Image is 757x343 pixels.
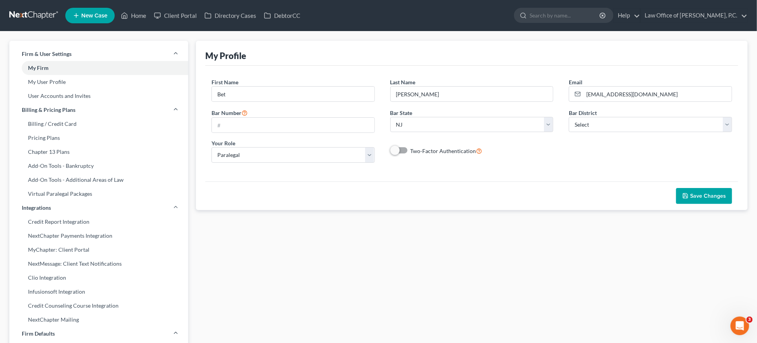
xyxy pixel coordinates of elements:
span: 3 [747,317,753,323]
a: Help [614,9,640,23]
a: Billing / Credit Card [9,117,188,131]
a: Add-On Tools - Bankruptcy [9,159,188,173]
a: Infusionsoft Integration [9,285,188,299]
a: Directory Cases [201,9,260,23]
button: Save Changes [676,188,732,204]
a: Chapter 13 Plans [9,145,188,159]
a: My User Profile [9,75,188,89]
a: NextChapter Payments Integration [9,229,188,243]
a: Integrations [9,201,188,215]
a: Client Portal [150,9,201,23]
a: Pricing Plans [9,131,188,145]
a: MyChapter: Client Portal [9,243,188,257]
a: Credit Report Integration [9,215,188,229]
label: Bar State [390,109,413,117]
span: Email [569,79,582,85]
input: # [212,118,374,132]
a: Law Office of [PERSON_NAME], P.C. [641,9,747,23]
a: NextChapter Mailing [9,313,188,327]
a: Clio Integration [9,271,188,285]
input: Enter first name... [212,87,374,101]
div: My Profile [205,50,246,61]
a: Billing & Pricing Plans [9,103,188,117]
label: Bar Number [212,108,248,117]
a: Add-On Tools - Additional Areas of Law [9,173,188,187]
span: New Case [81,13,107,19]
span: Two-Factor Authentication [411,148,476,154]
input: Enter email... [584,87,732,101]
input: Search by name... [530,8,601,23]
a: Credit Counseling Course Integration [9,299,188,313]
a: DebtorCC [260,9,304,23]
a: Firm & User Settings [9,47,188,61]
span: Your Role [212,140,235,146]
iframe: Intercom live chat [731,317,749,335]
label: Bar District [569,109,597,117]
span: Firm Defaults [22,330,55,338]
input: Enter last name... [391,87,553,101]
a: Firm Defaults [9,327,188,341]
span: Integrations [22,204,51,212]
a: Home [117,9,150,23]
span: Last Name [390,79,416,85]
a: User Accounts and Invites [9,89,188,103]
a: Virtual Paralegal Packages [9,187,188,201]
span: Save Changes [690,193,726,199]
a: My Firm [9,61,188,75]
span: Firm & User Settings [22,50,72,58]
a: NextMessage: Client Text Notifications [9,257,188,271]
span: Billing & Pricing Plans [22,106,75,114]
span: First Name [212,79,238,85]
